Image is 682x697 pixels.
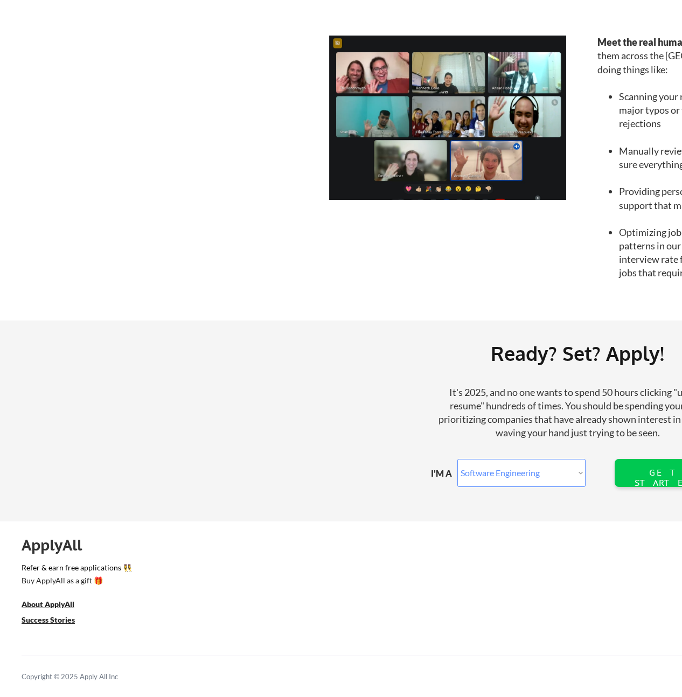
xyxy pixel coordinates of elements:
div: ApplyAll [22,536,94,554]
a: Success Stories [22,615,89,628]
a: About ApplyAll [22,599,89,612]
a: Buy ApplyAll as a gift 🎁 [22,575,129,589]
div: Buy ApplyAll as a gift 🎁 [22,577,129,584]
div: Copyright © 2025 Apply All Inc [22,672,145,682]
u: About ApplyAll [22,600,74,609]
div: I'M A [431,468,460,479]
u: Success Stories [22,615,75,624]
